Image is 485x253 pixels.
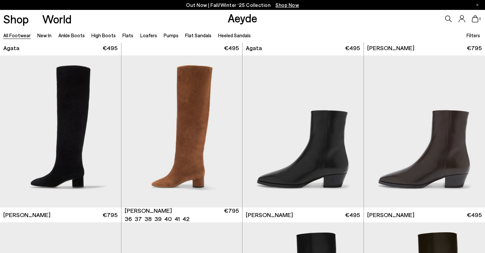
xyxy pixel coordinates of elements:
span: [PERSON_NAME] [3,211,50,219]
span: [PERSON_NAME] [246,211,293,219]
a: Next slide Previous slide [121,55,242,207]
span: €495 [224,44,239,52]
a: World [42,13,72,25]
a: All Footwear [3,32,31,38]
a: Agata €495 [242,41,364,55]
li: 42 [182,215,189,223]
a: 0 [472,15,478,22]
span: €495 [103,44,117,52]
span: 0 [478,17,482,21]
a: [PERSON_NAME] 36 37 38 39 40 41 42 €795 [121,207,242,222]
a: Loafers [140,32,157,38]
span: €795 [467,44,482,52]
a: Heeled Sandals [218,32,251,38]
a: Flat Sandals [185,32,211,38]
a: Flats [122,32,133,38]
a: Aeyde [228,11,257,25]
span: €495 [345,44,360,52]
span: Agata [3,44,19,52]
li: 37 [135,215,142,223]
li: 40 [164,215,172,223]
a: Pumps [164,32,178,38]
span: [PERSON_NAME] [367,211,414,219]
li: 38 [145,215,152,223]
img: Baba Pointed Cowboy Boots [242,55,364,207]
span: Navigate to /collections/new-in [275,2,299,8]
span: €495 [467,211,482,219]
a: New In [37,32,51,38]
a: [PERSON_NAME] €495 [242,207,364,222]
span: Filters [467,32,480,38]
span: €795 [103,211,117,219]
img: Willa Suede Knee-High Boots [121,55,242,207]
span: €495 [345,211,360,219]
li: 41 [175,215,180,223]
span: Agata [246,44,262,52]
a: €495 [121,41,242,55]
li: 39 [154,215,162,223]
a: Shop [3,13,29,25]
ul: variant [125,215,187,223]
p: Out Now | Fall/Winter ‘25 Collection [186,1,299,9]
span: €795 [224,206,239,223]
div: 1 / 6 [121,55,242,207]
a: Ankle Boots [58,32,85,38]
li: 36 [125,215,132,223]
span: [PERSON_NAME] [125,206,172,215]
span: [PERSON_NAME] [367,44,414,52]
a: High Boots [91,32,116,38]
